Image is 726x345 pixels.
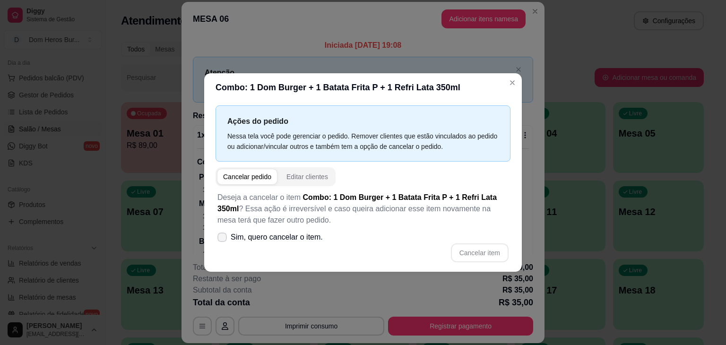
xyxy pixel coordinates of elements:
p: Ações do pedido [227,115,499,127]
button: Close [505,75,520,90]
header: Combo: 1 Dom Burger + 1 Batata Frita P + 1 Refri Lata 350ml [204,73,522,102]
span: Sim, quero cancelar o item. [231,232,323,243]
span: Combo: 1 Dom Burger + 1 Batata Frita P + 1 Refri Lata 350ml [217,193,497,213]
div: Nessa tela você pode gerenciar o pedido. Remover clientes que estão vinculados ao pedido ou adici... [227,131,499,152]
div: Cancelar pedido [223,172,271,181]
div: Editar clientes [286,172,328,181]
p: Deseja a cancelar o item ? Essa ação é irreversível e caso queira adicionar esse item novamente n... [217,192,509,226]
